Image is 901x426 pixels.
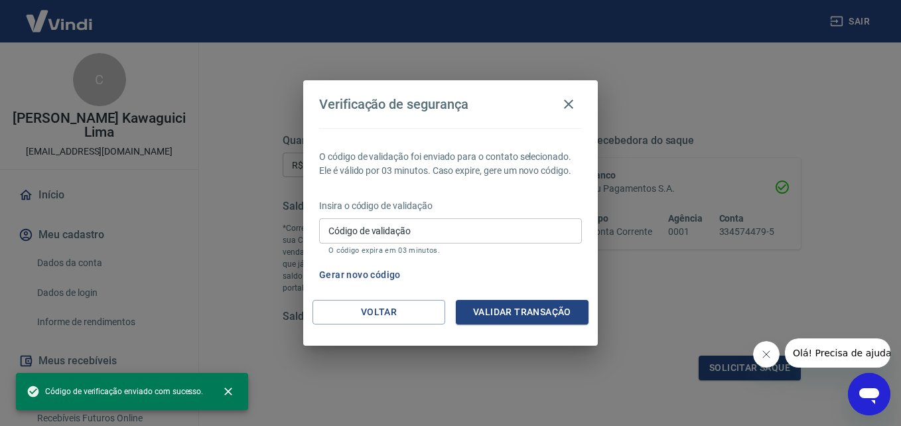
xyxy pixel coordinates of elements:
[319,96,468,112] h4: Verificação de segurança
[214,377,243,406] button: close
[319,150,582,178] p: O código de validação foi enviado para o contato selecionado. Ele é válido por 03 minutos. Caso e...
[8,9,111,20] span: Olá! Precisa de ajuda?
[319,199,582,213] p: Insira o código de validação
[314,263,406,287] button: Gerar novo código
[456,300,589,324] button: Validar transação
[785,338,890,368] iframe: Mensagem da empresa
[312,300,445,324] button: Voltar
[848,373,890,415] iframe: Botão para abrir a janela de mensagens
[27,385,203,398] span: Código de verificação enviado com sucesso.
[753,341,780,368] iframe: Fechar mensagem
[328,246,573,255] p: O código expira em 03 minutos.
